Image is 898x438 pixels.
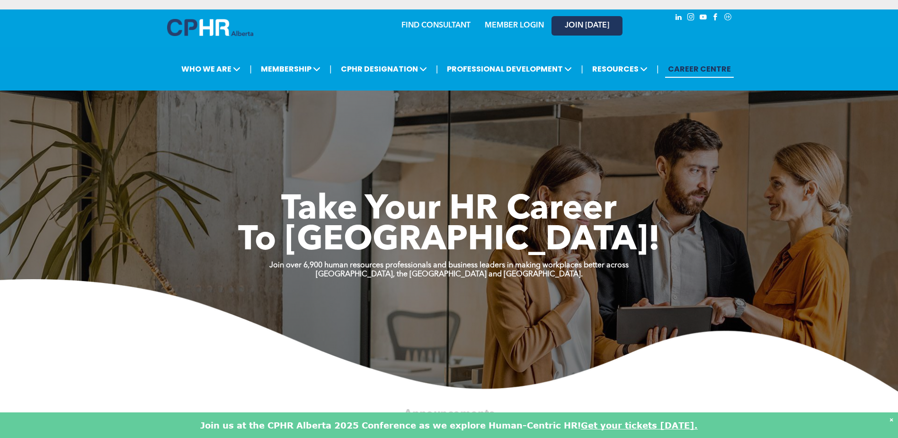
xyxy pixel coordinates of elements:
[581,420,698,430] a: Get your tickets [DATE].
[238,224,660,258] span: To [GEOGRAPHIC_DATA]!
[665,60,734,78] a: CAREER CENTRE
[281,193,617,227] span: Take Your HR Career
[167,19,253,36] img: A blue and white logo for cp alberta
[329,59,332,79] li: |
[581,59,583,79] li: |
[657,59,659,79] li: |
[404,408,494,420] span: Announcements
[178,60,243,78] span: WHO WE ARE
[249,59,252,79] li: |
[436,59,438,79] li: |
[338,60,430,78] span: CPHR DESIGNATION
[711,12,721,25] a: facebook
[401,22,471,29] a: FIND CONSULTANT
[686,12,696,25] a: instagram
[258,60,323,78] span: MEMBERSHIP
[723,12,733,25] a: Social network
[889,415,893,424] div: Dismiss notification
[674,12,684,25] a: linkedin
[565,21,609,30] span: JOIN [DATE]
[551,16,622,36] a: JOIN [DATE]
[444,60,575,78] span: PROFESSIONAL DEVELOPMENT
[485,22,544,29] a: MEMBER LOGIN
[589,60,650,78] span: RESOURCES
[316,271,583,278] strong: [GEOGRAPHIC_DATA], the [GEOGRAPHIC_DATA] and [GEOGRAPHIC_DATA].
[269,262,629,269] strong: Join over 6,900 human resources professionals and business leaders in making workplaces better ac...
[698,12,709,25] a: youtube
[200,420,581,430] font: Join us at the CPHR Alberta 2025 Conference as we explore Human-Centric HR!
